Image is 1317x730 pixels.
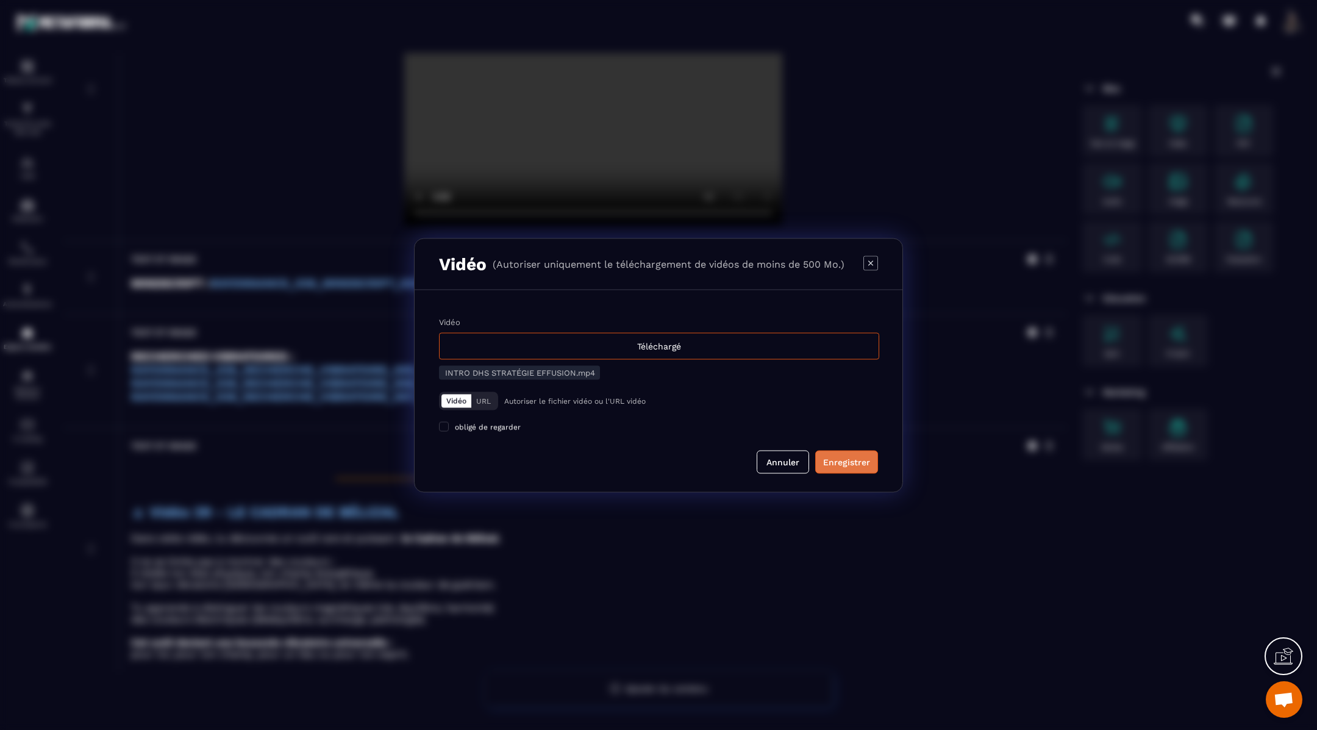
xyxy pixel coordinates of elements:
[439,317,460,326] label: Vidéo
[815,450,878,473] button: Enregistrer
[455,423,521,431] span: obligé de regarder
[493,258,844,270] p: (Autoriser uniquement le téléchargement de vidéos de moins de 500 Mo.)
[471,394,496,407] button: URL
[1266,681,1302,718] a: Ouvrir le chat
[757,450,809,473] button: Annuler
[439,254,487,274] h3: Vidéo
[439,332,879,359] div: Téléchargé
[504,396,646,405] p: Autoriser le fichier vidéo ou l'URL vidéo
[441,394,471,407] button: Vidéo
[445,368,595,377] span: INTRO DHS STRATÉGIE EFFUSION.mp4
[823,456,870,468] div: Enregistrer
